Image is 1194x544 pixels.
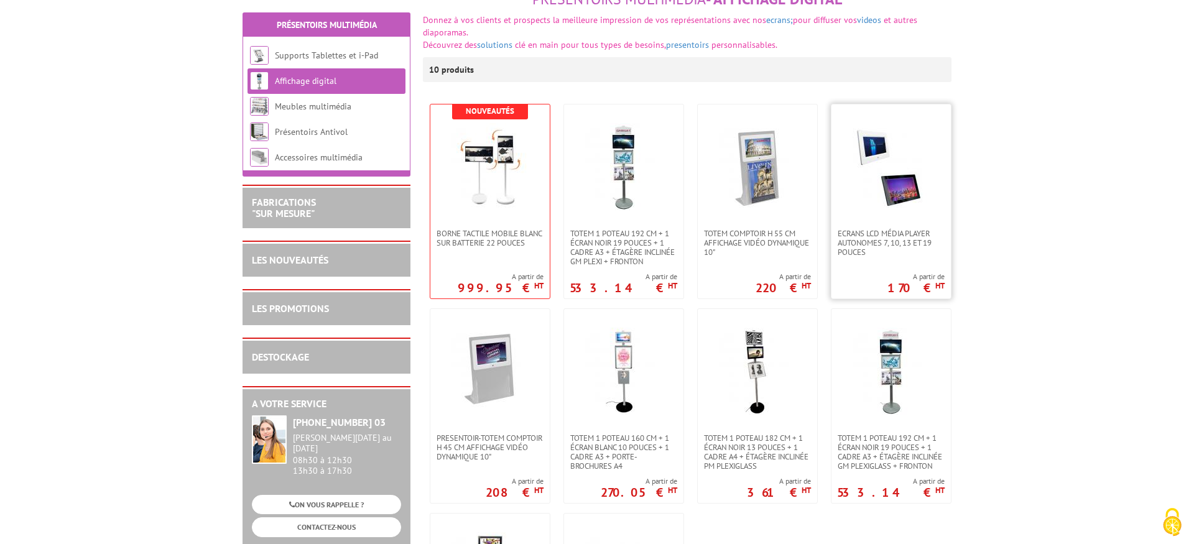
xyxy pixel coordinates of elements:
[423,39,477,50] font: Découvrez des
[447,328,534,415] img: Presentoir-Totem comptoir H 45 cm affichage vidéo dynamique 10
[601,476,677,486] span: A partir de
[252,196,316,219] a: FABRICATIONS"Sur Mesure"
[534,280,544,291] sup: HT
[756,272,811,282] span: A partir de
[252,517,401,537] a: CONTACTEZ-NOUS
[887,272,945,282] span: A partir de
[430,433,550,461] a: Presentoir-Totem comptoir H 45 cm affichage vidéo dynamique 10"
[250,122,269,141] img: Présentoirs Antivol
[668,485,677,496] sup: HT
[423,14,766,25] font: Donnez à vos clients et prospects la meilleure impression de vos représentations avec nos
[601,489,677,496] p: 270.05 €
[838,229,945,257] span: Ecrans LCD média Player autonomes 7, 10, 13 et 19 pouces
[275,152,363,163] a: Accessoires multimédia
[250,148,269,167] img: Accessoires multimédia
[580,328,667,415] img: Totem 1 poteau 160 cm + 1 écran blanc 10 pouces + 1 cadre A3 + porte-brochures A4
[564,229,683,266] a: Totem 1 poteau 192 cm + 1 écran noir 19 pouces + 1 cadre A3 + étagère inclinée GM plexi + fronton
[250,46,269,65] img: Supports Tablettes et i-Pad
[250,97,269,116] img: Meubles multimédia
[252,399,401,410] h2: A votre service
[1150,502,1194,544] button: Cookies (fenêtre modale)
[477,39,512,50] a: solutions
[564,433,683,471] a: Totem 1 poteau 160 cm + 1 écran blanc 10 pouces + 1 cadre A3 + porte-brochures A4
[698,229,817,257] a: Totem comptoir H 55 cm affichage vidéo dynamique 10"
[838,433,945,471] span: Totem 1 poteau 192 cm + 1 écran noir 19 pouces + 1 cadre A3 + étagère inclinée GM plexiglass + fr...
[570,229,677,266] span: Totem 1 poteau 192 cm + 1 écran noir 19 pouces + 1 cadre A3 + étagère inclinée GM plexi + fronton
[666,39,709,50] a: presentoirs
[275,75,336,86] a: Affichage digital
[252,351,309,363] a: DESTOCKAGE
[252,415,287,464] img: widget-service.jpg
[580,123,667,210] img: Totem 1 poteau 192 cm + 1 écran noir 19 pouces + 1 cadre A3 + étagère inclinée GM plexi + fronton
[747,476,811,486] span: A partir de
[837,489,945,496] p: 533.14 €
[252,254,328,266] a: LES NOUVEAUTÉS
[486,489,544,496] p: 208 €
[570,433,677,471] span: Totem 1 poteau 160 cm + 1 écran blanc 10 pouces + 1 cadre A3 + porte-brochures A4
[275,50,378,61] a: Supports Tablettes et i-Pad
[747,489,811,496] p: 361 €
[429,57,476,82] p: 10 produits
[756,284,811,292] p: 220 €
[802,485,811,496] sup: HT
[252,495,401,514] a: ON VOUS RAPPELLE ?
[668,280,677,291] sup: HT
[848,123,935,210] img: Ecrans LCD média Player autonomes 7, 10, 13 et 19 pouces
[293,433,401,476] div: 08h30 à 12h30 13h30 à 17h30
[837,476,945,486] span: A partir de
[458,284,544,292] p: 999.95 €
[293,433,401,454] div: [PERSON_NAME][DATE] au [DATE]
[486,476,544,486] span: A partir de
[447,123,534,210] img: Borne tactile mobile blanc sur batterie 22 pouces
[430,229,550,247] a: Borne tactile mobile blanc sur batterie 22 pouces
[935,280,945,291] sup: HT
[252,302,329,315] a: LES PROMOTIONS
[466,106,514,116] b: Nouveautés
[534,485,544,496] sup: HT
[1157,507,1188,538] img: Cookies (fenêtre modale)
[293,416,386,428] strong: [PHONE_NUMBER] 03
[275,126,348,137] a: Présentoirs Antivol
[887,284,945,292] p: 170 €
[831,433,951,471] a: Totem 1 poteau 192 cm + 1 écran noir 19 pouces + 1 cadre A3 + étagère inclinée GM plexiglass + fr...
[704,229,811,257] span: Totem comptoir H 55 cm affichage vidéo dynamique 10"
[802,280,811,291] sup: HT
[423,14,917,38] span: et autres diaporamas.
[704,433,811,471] span: Totem 1 poteau 182 cm + 1 écran noir 13 pouces + 1 cadre A4 + étagère inclinée PM plexiglass
[570,284,677,292] p: 533.14 €
[570,272,677,282] span: A partir de
[935,485,945,496] sup: HT
[857,14,881,25] a: videos
[766,14,793,25] a: ecrans;
[714,123,801,210] img: Totem comptoir H 55 cm affichage vidéo dynamique 10
[848,328,935,415] img: Totem 1 poteau 192 cm + 1 écran noir 19 pouces + 1 cadre A3 + étagère inclinée GM plexiglass + fr...
[277,19,377,30] a: Présentoirs Multimédia
[831,229,951,257] a: Ecrans LCD média Player autonomes 7, 10, 13 et 19 pouces
[458,272,544,282] span: A partir de
[714,328,801,415] img: Totem 1 poteau 182 cm + 1 écran noir 13 pouces + 1 cadre A4 + étagère inclinée PM plexiglass
[250,71,269,90] img: Affichage digital
[437,229,544,247] span: Borne tactile mobile blanc sur batterie 22 pouces
[437,433,544,461] span: Presentoir-Totem comptoir H 45 cm affichage vidéo dynamique 10"
[793,14,857,25] span: pour diffuser vos
[275,101,351,112] a: Meubles multimédia
[711,39,777,50] span: personnalisables.
[515,39,666,50] span: clé en main pour tous types de besoins,
[698,433,817,471] a: Totem 1 poteau 182 cm + 1 écran noir 13 pouces + 1 cadre A4 + étagère inclinée PM plexiglass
